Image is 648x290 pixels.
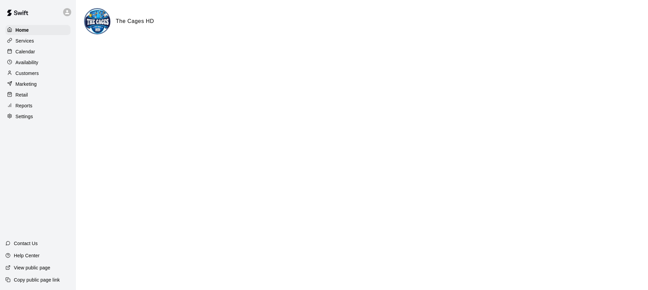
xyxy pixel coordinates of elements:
[5,57,71,68] a: Availability
[5,111,71,122] a: Settings
[116,17,154,26] h6: The Cages HD
[5,90,71,100] a: Retail
[14,240,38,247] p: Contact Us
[5,47,71,57] a: Calendar
[14,264,50,271] p: View public page
[16,91,28,98] p: Retail
[16,37,34,44] p: Services
[14,252,39,259] p: Help Center
[16,81,37,87] p: Marketing
[16,113,33,120] p: Settings
[5,68,71,78] a: Customers
[16,102,32,109] p: Reports
[16,27,29,33] p: Home
[14,276,60,283] p: Copy public page link
[16,59,38,66] p: Availability
[16,48,35,55] p: Calendar
[5,79,71,89] a: Marketing
[85,9,110,34] img: The Cages HD logo
[16,70,39,77] p: Customers
[5,25,71,35] a: Home
[5,101,71,111] a: Reports
[5,36,71,46] a: Services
